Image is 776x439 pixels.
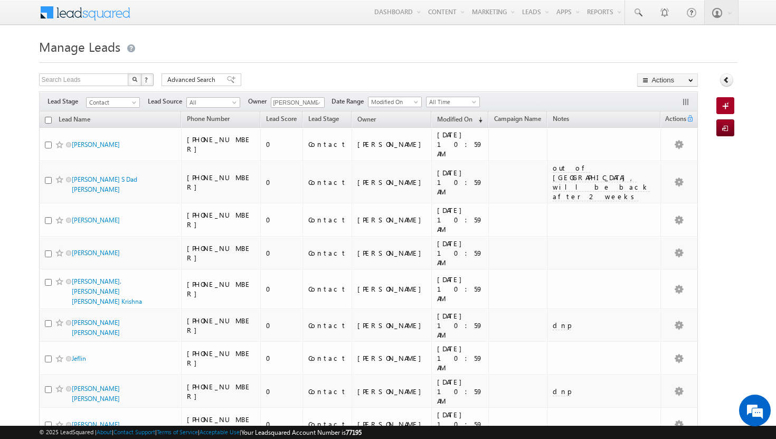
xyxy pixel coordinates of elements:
[72,249,120,257] a: [PERSON_NAME]
[266,115,297,123] span: Lead Score
[39,38,120,55] span: Manage Leads
[266,284,298,294] div: 0
[55,55,177,69] div: Chat with us now
[72,216,120,224] a: [PERSON_NAME]
[308,215,347,225] div: Contact
[186,97,240,108] a: All
[357,215,427,225] div: [PERSON_NAME]
[87,98,137,107] span: Contact
[53,114,96,127] a: Lead Name
[357,248,427,258] div: [PERSON_NAME]
[368,97,419,107] span: Modified On
[187,98,237,107] span: All
[547,113,574,127] a: Notes
[310,98,324,108] a: Show All Items
[182,113,235,127] a: Phone Number
[308,139,347,149] div: Contact
[72,319,120,337] a: [PERSON_NAME] [PERSON_NAME]
[266,215,298,225] div: 0
[637,73,698,87] button: Actions
[308,353,347,363] div: Contact
[426,97,480,107] a: All Time
[148,97,186,106] span: Lead Source
[303,113,344,127] a: Lead Stage
[266,353,298,363] div: 0
[437,239,484,267] div: [DATE] 10:59 AM
[266,248,298,258] div: 0
[187,382,255,401] div: [PHONE_NUMBER]
[187,210,255,229] div: [PHONE_NUMBER]
[14,98,193,316] textarea: Type your message and hit 'Enter'
[553,321,571,330] span: dnp
[553,163,650,201] span: out of [GEOGRAPHIC_DATA], will be back after 2 weeks
[437,130,484,158] div: [DATE] 10:59 AM
[271,97,325,108] input: Type to Search
[427,97,477,107] span: All Time
[308,321,347,330] div: Contact
[332,97,368,106] span: Date Range
[45,117,52,124] input: Check all records
[200,428,240,435] a: Acceptable Use
[437,168,484,197] div: [DATE] 10:59 AM
[661,113,686,127] span: Actions
[357,115,376,123] span: Owner
[144,325,192,340] em: Start Chat
[18,55,44,69] img: d_60004797649_company_0_60004797649
[266,139,298,149] div: 0
[437,275,484,303] div: [DATE] 10:59 AM
[167,75,219,85] span: Advanced Search
[308,178,347,187] div: Contact
[266,178,298,187] div: 0
[357,139,427,149] div: [PERSON_NAME]
[132,77,137,82] img: Search
[241,428,362,436] span: Your Leadsquared Account Number is
[187,135,255,154] div: [PHONE_NUMBER]
[266,387,298,396] div: 0
[187,173,255,192] div: [PHONE_NUMBER]
[173,5,198,31] div: Minimize live chat window
[368,97,422,107] a: Modified On
[437,311,484,340] div: [DATE] 10:59 AM
[357,419,427,429] div: [PERSON_NAME]
[308,284,347,294] div: Contact
[113,428,155,435] a: Contact Support
[72,141,120,148] a: [PERSON_NAME]
[357,353,427,363] div: [PERSON_NAME]
[187,279,255,298] div: [PHONE_NUMBER]
[308,248,347,258] div: Contact
[346,428,362,436] span: 77195
[72,175,137,193] a: [PERSON_NAME] S Dad [PERSON_NAME]
[187,115,230,123] span: Phone Number
[357,284,427,294] div: [PERSON_NAME]
[72,385,120,403] a: [PERSON_NAME] [PERSON_NAME]
[187,415,255,434] div: [PHONE_NUMBER]
[72,421,120,428] a: [PERSON_NAME]
[145,75,149,84] span: ?
[187,244,255,263] div: [PHONE_NUMBER]
[357,178,427,187] div: [PERSON_NAME]
[39,427,362,437] span: © 2025 LeadSquared | | | | |
[308,419,347,429] div: Contact
[437,115,472,123] span: Modified On
[437,206,484,234] div: [DATE] 10:59 AM
[308,115,339,123] span: Lead Stage
[97,428,112,435] a: About
[248,97,271,106] span: Owner
[437,344,484,372] div: [DATE] 10:59 AM
[432,113,488,127] a: Modified On (sorted descending)
[141,73,154,86] button: ?
[437,377,484,406] div: [DATE] 10:59 AM
[266,419,298,429] div: 0
[489,113,546,127] a: Campaign Name
[474,116,482,124] span: (sorted descending)
[187,316,255,335] div: [PHONE_NUMBER]
[553,387,571,396] span: dnp
[48,97,86,106] span: Lead Stage
[72,354,86,362] a: Jeflin
[72,277,142,305] a: [PERSON_NAME].[PERSON_NAME] [PERSON_NAME] Krishna
[261,113,302,127] a: Lead Score
[187,349,255,368] div: [PHONE_NUMBER]
[494,115,541,123] span: Campaign Name
[357,387,427,396] div: [PERSON_NAME]
[308,387,347,396] div: Contact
